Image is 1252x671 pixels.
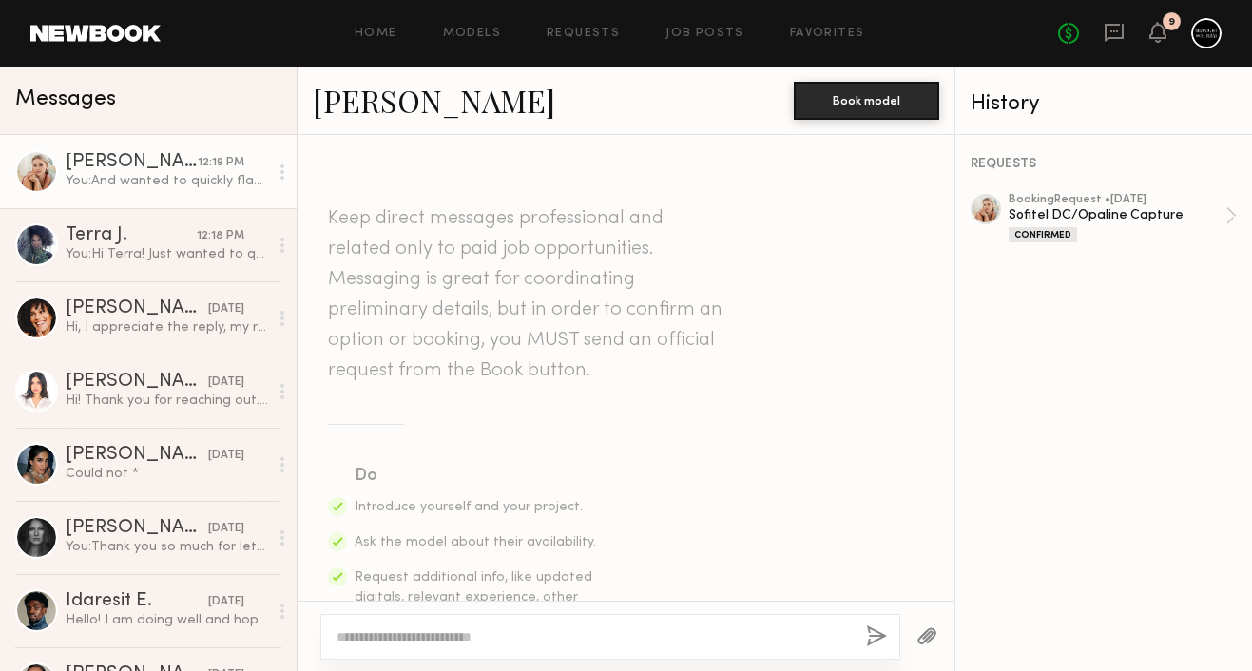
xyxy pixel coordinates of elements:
div: [PERSON_NAME] [66,519,208,538]
a: Home [355,28,397,40]
a: Favorites [790,28,865,40]
div: Terra J. [66,226,197,245]
div: [PERSON_NAME] [66,446,208,465]
div: [DATE] [208,300,244,318]
div: 12:19 PM [198,154,244,172]
div: You: And wanted to quickly flag- if you could please come with neutral-colored nails [DATE] that ... [66,172,268,190]
span: Introduce yourself and your project. [355,501,583,513]
div: Hi, I appreciate the reply, my rate is $120 hourly for this kind of shoot, $500 doesn’t quite cov... [66,318,268,336]
div: [DATE] [208,374,244,392]
span: Ask the model about their availability. [355,536,596,548]
a: [PERSON_NAME] [313,80,555,121]
header: Keep direct messages professional and related only to paid job opportunities. Messaging is great ... [328,203,727,386]
a: Job Posts [665,28,744,40]
div: 9 [1168,17,1175,28]
button: Book model [794,82,939,120]
span: Request additional info, like updated digitals, relevant experience, other skills, etc. [355,571,592,623]
div: Hi! Thank you for reaching out. What time would the photoshoot be at? Is this a paid opportunity? [66,392,268,410]
a: Models [443,28,501,40]
div: Confirmed [1009,227,1077,242]
div: Idaresit E. [66,592,208,611]
a: Book model [794,91,939,107]
div: 12:18 PM [197,227,244,245]
div: booking Request • [DATE] [1009,194,1225,206]
div: [PERSON_NAME] [66,299,208,318]
div: [PERSON_NAME] [66,373,208,392]
span: Messages [15,88,116,110]
div: [DATE] [208,593,244,611]
div: Sofitel DC/Opaline Capture [1009,206,1225,224]
div: [DATE] [208,447,244,465]
div: Could not * [66,465,268,483]
div: Do [355,463,598,489]
div: You: Hi Terra! Just wanted to quickly confirm your current hairstyle? And if you could please com... [66,245,268,263]
div: You: Thank you so much for letting me know! [66,538,268,556]
a: Requests [547,28,620,40]
div: [DATE] [208,520,244,538]
div: REQUESTS [971,158,1237,171]
a: bookingRequest •[DATE]Sofitel DC/Opaline CaptureConfirmed [1009,194,1237,242]
div: History [971,93,1237,115]
div: Hello! I am doing well and hope the same for you. I can also confirm that I am interested and ava... [66,611,268,629]
div: [PERSON_NAME] [66,153,198,172]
